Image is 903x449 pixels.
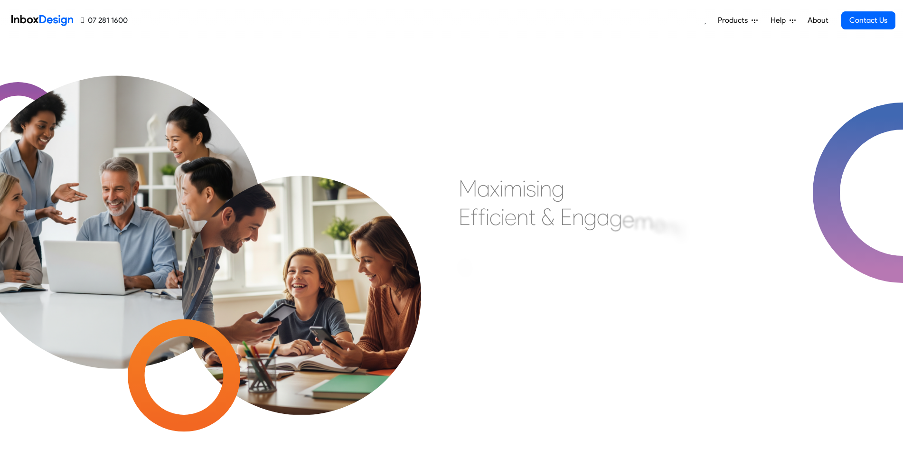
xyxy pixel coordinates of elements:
[486,203,489,231] div: i
[718,15,752,26] span: Products
[665,212,677,241] div: n
[499,174,503,203] div: i
[634,207,653,235] div: m
[503,174,522,203] div: m
[81,15,128,26] a: 07 281 1600
[459,174,477,203] div: M
[522,174,526,203] div: i
[478,203,486,231] div: f
[501,203,505,231] div: i
[653,209,665,238] div: e
[584,203,597,231] div: g
[684,220,689,249] div: ,
[152,116,451,415] img: parents_with_child.png
[560,203,572,231] div: E
[572,203,584,231] div: n
[489,203,501,231] div: c
[470,203,478,231] div: f
[517,203,528,231] div: n
[536,174,540,203] div: i
[597,203,610,231] div: a
[475,259,488,287] div: o
[714,11,762,30] a: Products
[459,174,689,317] div: Maximising Efficient & Engagement, Connecting Schools, Families, and Students.
[552,174,564,203] div: g
[528,203,536,231] div: t
[805,11,831,30] a: About
[541,203,555,231] div: &
[526,174,536,203] div: s
[767,11,800,30] a: Help
[677,216,684,244] div: t
[477,174,490,203] div: a
[459,253,475,282] div: C
[622,205,634,233] div: e
[505,203,517,231] div: e
[540,174,552,203] div: n
[459,203,470,231] div: E
[610,204,622,232] div: g
[841,11,895,29] a: Contact Us
[771,15,790,26] span: Help
[490,174,499,203] div: x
